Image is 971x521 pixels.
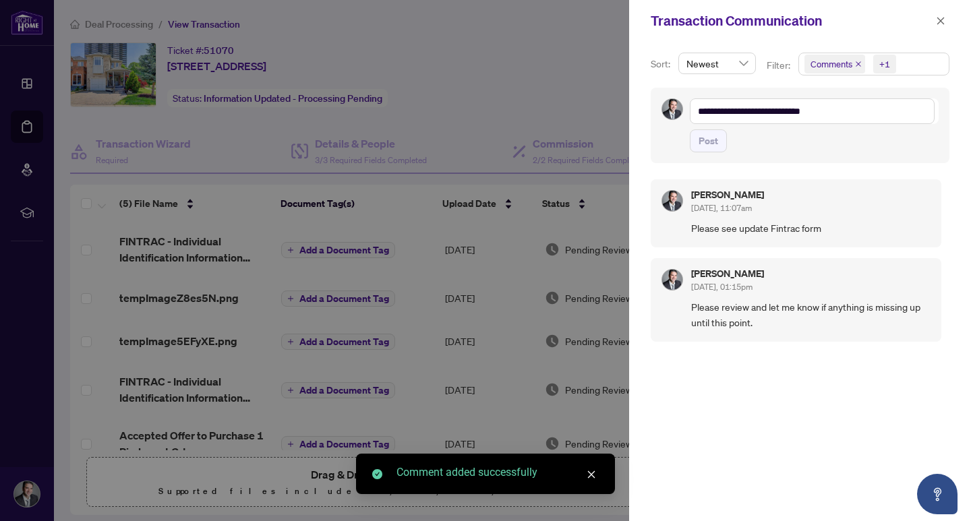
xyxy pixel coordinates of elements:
div: Comment added successfully [396,464,599,481]
button: Post [690,129,727,152]
a: Close [584,467,599,482]
span: close [587,470,596,479]
span: Please see update Fintrac form [691,220,931,236]
span: Please review and let me know if anything is missing up until this point. [691,299,931,331]
button: Open asap [917,474,958,514]
p: Filter: [767,58,792,73]
img: Profile Icon [662,99,682,119]
span: [DATE], 01:15pm [691,282,753,292]
span: [DATE], 11:07am [691,203,752,213]
span: close [936,16,945,26]
h5: [PERSON_NAME] [691,190,764,200]
div: +1 [879,57,890,71]
img: Profile Icon [662,270,682,290]
span: Comments [811,57,852,71]
img: Profile Icon [662,191,682,211]
span: check-circle [372,469,382,479]
div: Transaction Communication [651,11,932,31]
p: Sort: [651,57,673,71]
span: Comments [804,55,865,73]
span: close [855,61,862,67]
h5: [PERSON_NAME] [691,269,764,278]
span: Newest [686,53,748,73]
